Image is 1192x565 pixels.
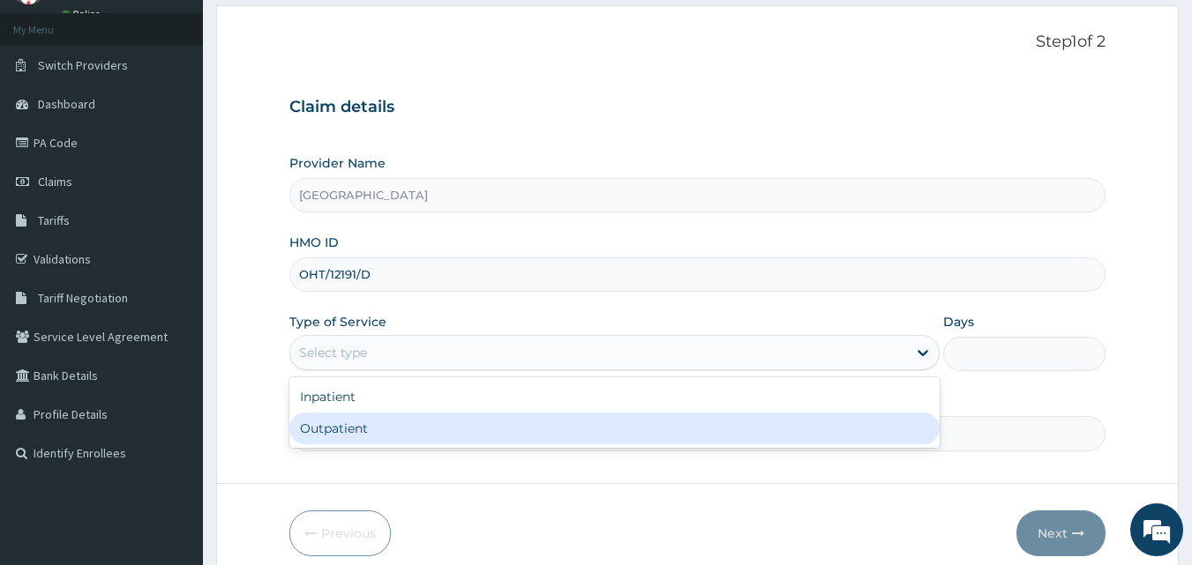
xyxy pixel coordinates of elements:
[289,234,339,251] label: HMO ID
[38,174,72,190] span: Claims
[289,9,332,51] div: Minimize live chat window
[38,57,128,73] span: Switch Providers
[92,99,296,122] div: Chat with us now
[289,510,391,556] button: Previous
[9,377,336,439] textarea: Type your message and hit 'Enter'
[299,344,367,361] div: Select type
[38,96,95,112] span: Dashboard
[289,257,1106,292] input: Enter HMO ID
[102,170,244,348] span: We're online!
[289,381,940,413] div: Inpatient
[289,413,940,444] div: Outpatient
[38,290,128,306] span: Tariff Negotiation
[62,8,104,20] a: Online
[943,313,974,331] label: Days
[289,98,1106,117] h3: Claim details
[38,212,70,228] span: Tariffs
[289,313,386,331] label: Type of Service
[1016,510,1106,556] button: Next
[33,88,71,132] img: d_794563401_company_1708531726252_794563401
[289,154,386,172] label: Provider Name
[289,33,1106,52] p: Step 1 of 2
